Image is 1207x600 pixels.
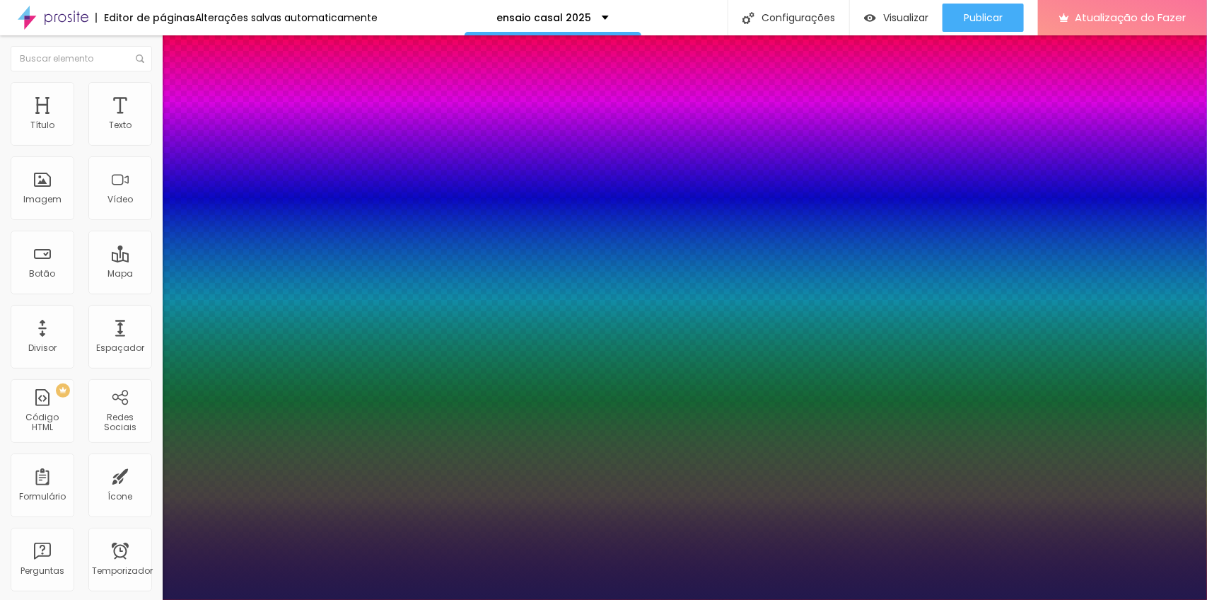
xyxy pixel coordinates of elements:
font: Imagem [23,193,62,205]
font: Alterações salvas automaticamente [195,11,378,25]
font: ensaio casal 2025 [496,11,591,25]
button: Publicar [943,4,1024,32]
font: Atualização do Fazer [1075,10,1186,25]
font: Temporizador [92,565,153,577]
input: Buscar elemento [11,46,152,71]
font: Código HTML [26,411,59,433]
font: Publicar [964,11,1003,25]
img: Ícone [742,12,754,24]
font: Visualizar [883,11,928,25]
font: Configurações [762,11,835,25]
img: Ícone [136,54,144,63]
font: Mapa [107,267,133,279]
font: Formulário [19,490,66,502]
font: Botão [30,267,56,279]
font: Perguntas [21,565,64,577]
font: Espaçador [96,342,144,354]
font: Texto [109,119,132,131]
font: Vídeo [107,193,133,205]
font: Título [30,119,54,131]
font: Editor de páginas [104,11,195,25]
font: Divisor [28,342,57,354]
font: Ícone [108,490,133,502]
img: view-1.svg [864,12,876,24]
button: Visualizar [850,4,943,32]
font: Redes Sociais [104,411,136,433]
